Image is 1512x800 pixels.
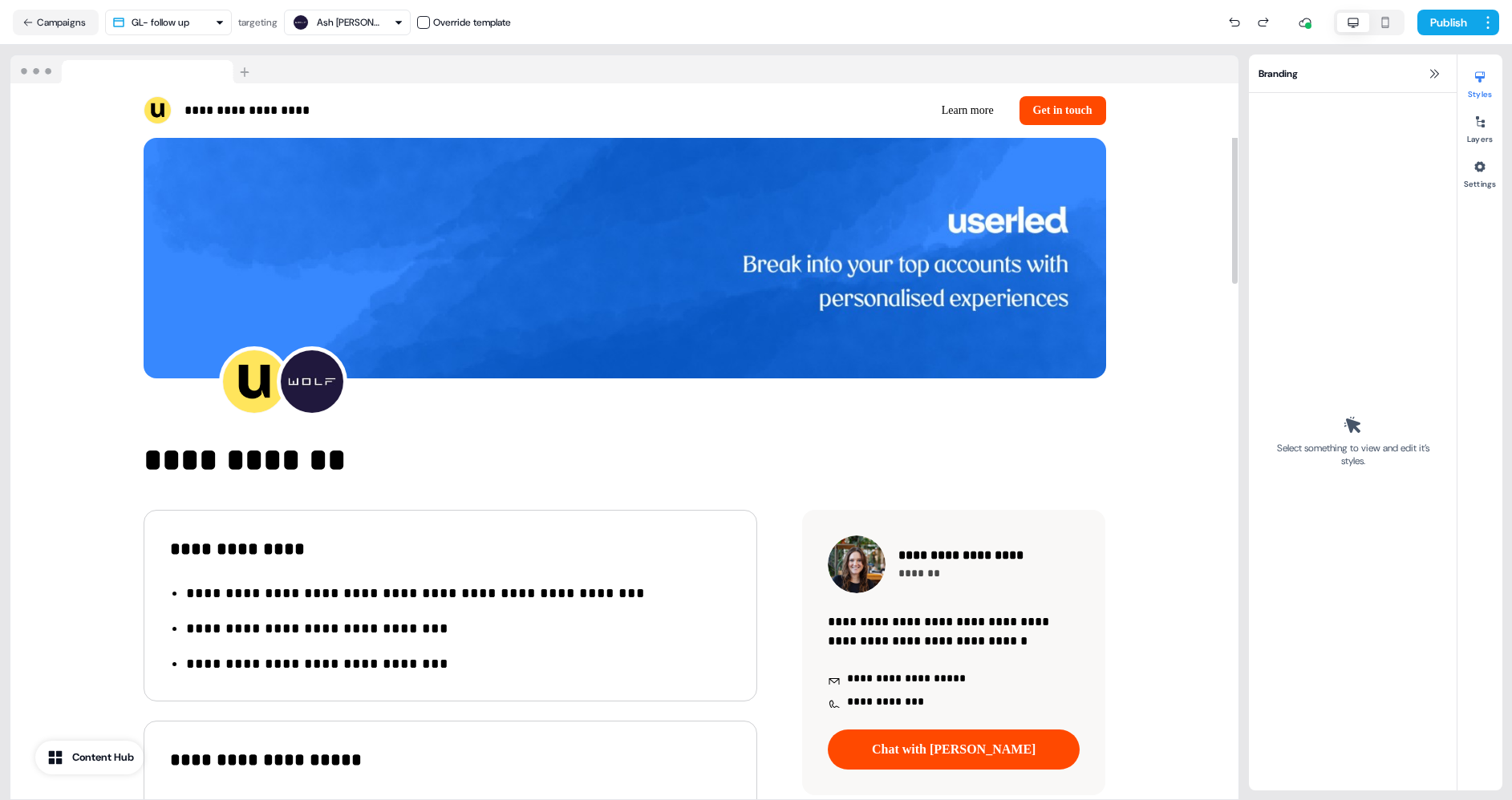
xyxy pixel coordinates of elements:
img: Icon [828,699,841,712]
button: Styles [1457,64,1502,99]
img: Contact photo [828,535,886,593]
img: Browser topbar [10,55,257,84]
div: Learn moreGet in touch [631,96,1106,125]
button: Get in touch [1019,96,1106,125]
div: GL- follow up [132,14,189,30]
button: Chat with [PERSON_NAME] [828,729,1080,770]
button: Ash [PERSON_NAME] [284,10,411,35]
button: Layers [1457,109,1502,144]
button: Content Hub [35,741,144,774]
div: Select something to view and edit it’s styles. [1271,442,1434,467]
div: Override template [433,14,511,30]
div: Ash [PERSON_NAME] [317,14,381,30]
button: Learn more [929,96,1007,125]
img: Image [144,138,1106,378]
div: Content Hub [72,749,134,766]
img: Icon [828,676,841,689]
div: targeting [238,14,278,30]
div: Branding [1249,55,1457,93]
button: Settings [1457,154,1502,189]
button: Publish [1417,10,1477,35]
button: Campaigns [13,10,99,35]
